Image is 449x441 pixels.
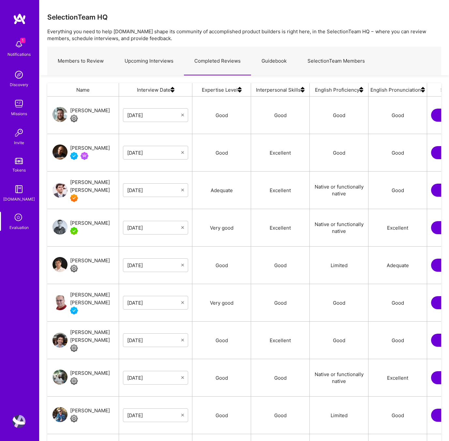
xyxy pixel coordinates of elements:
[192,322,251,359] div: Good
[52,291,119,314] a: User Avatar[PERSON_NAME] [PERSON_NAME]Vetted A.Teamer
[12,126,25,139] img: Invite
[12,38,25,51] img: bell
[70,152,78,160] img: Vetted A.Teamer
[310,247,368,284] div: Limited
[70,307,78,314] img: Vetted A.Teamer
[47,47,114,75] a: Members to Review
[310,209,368,246] div: Native or functionally native
[70,344,78,352] img: Limited Access
[301,83,305,96] img: sort
[192,284,251,321] div: Very good
[368,83,427,96] div: English Pronunciation
[52,257,67,272] img: User Avatar
[251,284,310,321] div: Good
[47,13,108,21] h3: SelectionTeam HQ
[52,220,67,235] img: User Avatar
[14,139,24,146] div: Invite
[127,299,181,306] input: Select Date...
[297,47,375,75] a: SelectionTeam Members
[192,83,251,96] div: Expertise Level
[310,284,368,321] div: Good
[13,13,26,25] img: logo
[368,97,427,134] div: Good
[52,257,110,274] a: User Avatar[PERSON_NAME]Limited Access
[11,110,27,117] div: Missions
[310,397,368,434] div: Limited
[70,227,78,235] img: A.Teamer in Residence
[52,407,110,424] a: User Avatar[PERSON_NAME]Limited Access
[10,81,28,88] div: Discovery
[70,415,78,422] img: Limited Access
[238,83,242,96] img: sort
[192,359,251,396] div: Good
[251,359,310,396] div: Good
[52,370,67,385] img: User Avatar
[11,415,27,428] a: User Avatar
[251,97,310,134] div: Good
[251,83,310,96] div: Interpersonal Skills
[13,212,25,224] i: icon SelectionTeam
[421,83,425,96] img: sort
[12,167,26,174] div: Tokens
[251,134,310,171] div: Excellent
[192,97,251,134] div: Good
[192,209,251,246] div: Very good
[368,172,427,209] div: Good
[12,68,25,81] img: discovery
[114,47,184,75] a: Upcoming Interviews
[70,107,110,114] div: [PERSON_NAME]
[127,187,181,193] input: Select Date...
[251,397,310,434] div: Good
[127,112,181,118] input: Select Date...
[310,134,368,171] div: Good
[251,47,297,75] a: Guidebook
[251,172,310,209] div: Excellent
[47,83,119,96] div: Name
[119,83,192,96] div: Interview Date
[52,369,110,386] a: User Avatar[PERSON_NAME]Limited Access
[81,152,88,160] img: Been on Mission
[52,295,67,310] img: User Avatar
[368,359,427,396] div: Excellent
[127,412,181,418] input: Select Date...
[52,333,67,348] img: User Avatar
[192,397,251,434] div: Good
[52,219,110,236] a: User Avatar[PERSON_NAME]A.Teamer in Residence
[310,83,368,96] div: English Proficiency
[52,107,110,124] a: User Avatar[PERSON_NAME]Limited Access
[52,107,67,122] img: User Avatar
[47,28,441,42] p: Everything you need to help [DOMAIN_NAME] shape its community of accomplished product builders is...
[127,262,181,268] input: Select Date...
[368,209,427,246] div: Excellent
[127,374,181,381] input: Select Date...
[70,265,78,272] img: Limited Access
[20,38,25,43] span: 1
[3,196,35,203] div: [DOMAIN_NAME]
[52,144,110,161] a: User Avatar[PERSON_NAME]Vetted A.TeamerBeen on Mission
[192,134,251,171] div: Good
[70,407,110,415] div: [PERSON_NAME]
[368,284,427,321] div: Good
[310,322,368,359] div: Good
[127,337,181,343] input: Select Date...
[368,397,427,434] div: Good
[70,219,110,227] div: [PERSON_NAME]
[70,328,119,344] div: [PERSON_NAME] [PERSON_NAME]
[7,51,31,58] div: Notifications
[127,149,181,156] input: Select Date...
[359,83,363,96] img: sort
[310,172,368,209] div: Native or functionally native
[52,144,67,160] img: User Avatar
[52,407,67,422] img: User Avatar
[171,83,174,96] img: sort
[70,194,78,202] img: Exceptional A.Teamer
[251,247,310,284] div: Good
[70,291,119,307] div: [PERSON_NAME] [PERSON_NAME]
[52,183,67,198] img: User Avatar
[127,224,181,231] input: Select Date...
[70,257,110,265] div: [PERSON_NAME]
[52,178,119,202] a: User Avatar[PERSON_NAME] [PERSON_NAME]Exceptional A.Teamer
[9,224,29,231] div: Evaluation
[12,183,25,196] img: guide book
[12,97,25,110] img: teamwork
